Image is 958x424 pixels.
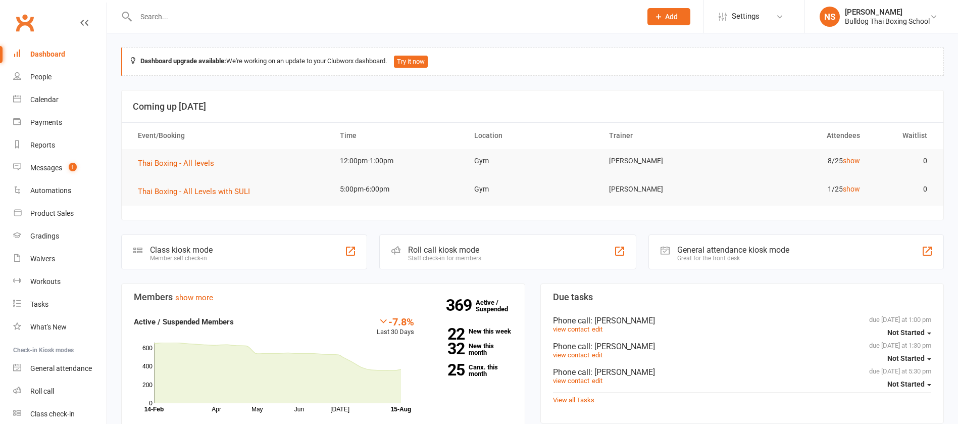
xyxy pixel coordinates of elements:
div: Phone call [553,367,932,377]
td: 0 [869,177,936,201]
button: Not Started [887,349,931,367]
td: [PERSON_NAME] [600,177,734,201]
div: Gradings [30,232,59,240]
th: Location [465,123,599,149]
strong: Active / Suspended Members [134,317,234,326]
strong: 22 [429,326,465,342]
div: [PERSON_NAME] [845,8,930,17]
div: What's New [30,323,67,331]
span: Not Started [887,380,925,388]
td: [PERSON_NAME] [600,149,734,173]
td: Gym [465,177,599,201]
button: Thai Boxing - All Levels with SULI [138,185,257,198]
div: Bulldog Thai Boxing School [845,17,930,26]
a: 25Canx. this month [429,364,513,377]
div: We're working on an update to your Clubworx dashboard. [121,48,944,76]
span: Add [665,13,678,21]
span: Settings [732,5,760,28]
a: 369Active / Suspended [476,292,520,320]
button: Add [647,8,690,25]
a: Tasks [13,293,107,316]
div: Phone call [553,316,932,325]
span: : [PERSON_NAME] [590,316,655,325]
span: : [PERSON_NAME] [590,342,655,351]
strong: 25 [429,362,465,378]
button: Not Started [887,323,931,342]
a: Reports [13,134,107,157]
div: Great for the front desk [677,255,789,262]
span: Not Started [887,354,925,362]
a: Automations [13,179,107,202]
a: Workouts [13,270,107,293]
div: Payments [30,118,62,126]
div: Last 30 Days [377,316,414,338]
td: 0 [869,149,936,173]
button: Not Started [887,375,931,393]
div: Member self check-in [150,255,213,262]
div: Dashboard [30,50,65,58]
a: 32New this month [429,343,513,356]
div: Workouts [30,277,61,286]
div: Class kiosk mode [150,245,213,255]
div: Waivers [30,255,55,263]
td: 8/25 [734,149,869,173]
a: show [843,185,860,193]
td: 12:00pm-1:00pm [331,149,465,173]
div: Class check-in [30,410,75,418]
div: Calendar [30,96,59,104]
div: NS [820,7,840,27]
span: Thai Boxing - All Levels with SULI [138,187,250,196]
div: General attendance [30,364,92,372]
div: Phone call [553,342,932,351]
a: Roll call [13,380,107,403]
div: Reports [30,141,55,149]
a: view contact [553,377,589,385]
div: Roll call kiosk mode [408,245,481,255]
div: -7.8% [377,316,414,327]
div: People [30,73,52,81]
th: Time [331,123,465,149]
a: Product Sales [13,202,107,225]
input: Search... [133,10,634,24]
div: Roll call [30,387,54,395]
button: Try it now [394,56,428,68]
a: Dashboard [13,43,107,66]
th: Attendees [734,123,869,149]
strong: 32 [429,341,465,356]
a: Clubworx [12,10,37,35]
span: Not Started [887,328,925,337]
strong: 369 [446,298,476,313]
td: Gym [465,149,599,173]
a: view contact [553,351,589,359]
a: Waivers [13,248,107,270]
a: edit [592,325,602,333]
a: view contact [553,325,589,333]
div: Messages [30,164,62,172]
td: 1/25 [734,177,869,201]
h3: Coming up [DATE] [133,102,932,112]
a: 22New this week [429,328,513,335]
div: General attendance kiosk mode [677,245,789,255]
div: Staff check-in for members [408,255,481,262]
button: Thai Boxing - All levels [138,157,221,169]
th: Waitlist [869,123,936,149]
td: 5:00pm-6:00pm [331,177,465,201]
span: 1 [69,163,77,171]
a: People [13,66,107,88]
div: Automations [30,186,71,195]
div: Product Sales [30,209,74,217]
h3: Members [134,292,513,302]
a: General attendance kiosk mode [13,357,107,380]
div: Tasks [30,300,48,308]
a: edit [592,351,602,359]
a: edit [592,377,602,385]
a: show more [175,293,213,302]
h3: Due tasks [553,292,932,302]
a: show [843,157,860,165]
a: Payments [13,111,107,134]
a: View all Tasks [553,396,594,404]
a: What's New [13,316,107,339]
span: : [PERSON_NAME] [590,367,655,377]
a: Messages 1 [13,157,107,179]
a: Calendar [13,88,107,111]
